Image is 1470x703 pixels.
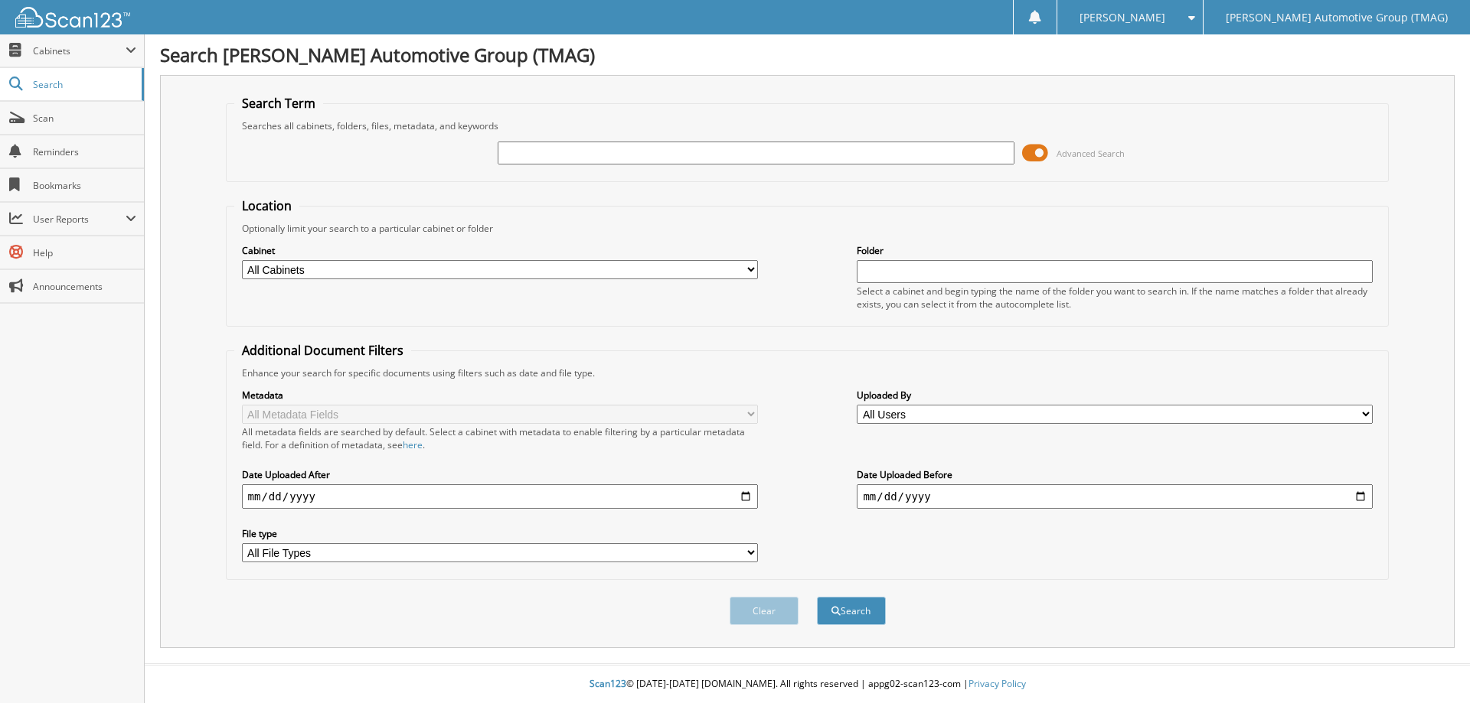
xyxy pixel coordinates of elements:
div: Optionally limit your search to a particular cabinet or folder [234,222,1381,235]
legend: Search Term [234,95,323,112]
label: Date Uploaded Before [857,468,1373,481]
span: Reminders [33,145,136,158]
span: Scan123 [590,677,626,690]
label: Date Uploaded After [242,468,758,481]
span: Cabinets [33,44,126,57]
div: © [DATE]-[DATE] [DOMAIN_NAME]. All rights reserved | appg02-scan123-com | [145,666,1470,703]
span: Search [33,78,134,91]
legend: Location [234,197,299,214]
span: Advanced Search [1057,148,1125,159]
label: Uploaded By [857,389,1373,402]
input: start [242,484,758,509]
label: Metadata [242,389,758,402]
div: Searches all cabinets, folders, files, metadata, and keywords [234,119,1381,132]
div: All metadata fields are searched by default. Select a cabinet with metadata to enable filtering b... [242,425,758,451]
div: Enhance your search for specific documents using filters such as date and file type. [234,366,1381,379]
a: Privacy Policy [969,677,1026,690]
h1: Search [PERSON_NAME] Automotive Group (TMAG) [160,42,1455,67]
button: Search [817,597,886,625]
span: [PERSON_NAME] Automotive Group (TMAG) [1226,13,1448,22]
legend: Additional Document Filters [234,342,411,359]
input: end [857,484,1373,509]
span: Bookmarks [33,179,136,192]
span: Help [33,246,136,259]
button: Clear [730,597,799,625]
span: [PERSON_NAME] [1080,13,1165,22]
label: File type [242,527,758,540]
span: Announcements [33,280,136,293]
label: Folder [857,244,1373,257]
div: Select a cabinet and begin typing the name of the folder you want to search in. If the name match... [857,285,1373,311]
span: User Reports [33,213,126,226]
a: here [403,438,423,451]
span: Scan [33,112,136,125]
label: Cabinet [242,244,758,257]
img: scan123-logo-white.svg [15,7,130,28]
